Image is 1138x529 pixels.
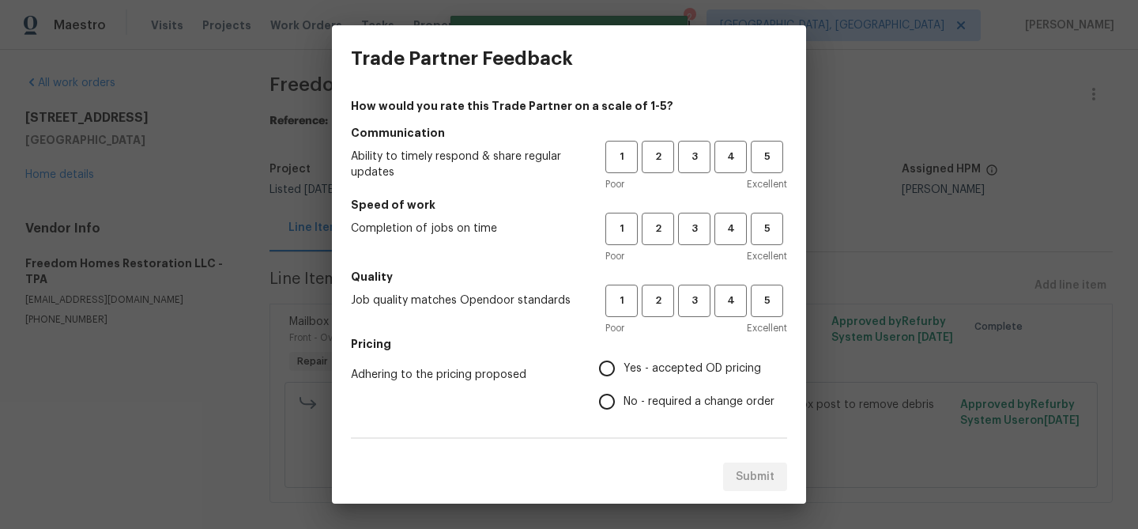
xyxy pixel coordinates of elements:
[751,285,783,317] button: 5
[678,213,710,245] button: 3
[351,269,787,285] h5: Quality
[747,176,787,192] span: Excellent
[716,220,745,238] span: 4
[680,292,709,310] span: 3
[714,141,747,173] button: 4
[752,292,782,310] span: 5
[605,176,624,192] span: Poor
[747,320,787,336] span: Excellent
[605,285,638,317] button: 1
[605,248,624,264] span: Poor
[680,220,709,238] span: 3
[607,220,636,238] span: 1
[643,220,673,238] span: 2
[351,197,787,213] h5: Speed of work
[605,320,624,336] span: Poor
[599,352,787,418] div: Pricing
[680,148,709,166] span: 3
[747,248,787,264] span: Excellent
[642,141,674,173] button: 2
[351,336,787,352] h5: Pricing
[678,141,710,173] button: 3
[716,292,745,310] span: 4
[351,47,573,70] h3: Trade Partner Feedback
[351,149,580,180] span: Ability to timely respond & share regular updates
[624,394,774,410] span: No - required a change order
[714,285,747,317] button: 4
[351,221,580,236] span: Completion of jobs on time
[751,141,783,173] button: 5
[642,213,674,245] button: 2
[351,125,787,141] h5: Communication
[351,98,787,114] h4: How would you rate this Trade Partner on a scale of 1-5?
[643,148,673,166] span: 2
[752,148,782,166] span: 5
[607,148,636,166] span: 1
[605,141,638,173] button: 1
[642,285,674,317] button: 2
[678,285,710,317] button: 3
[716,148,745,166] span: 4
[643,292,673,310] span: 2
[752,220,782,238] span: 5
[605,213,638,245] button: 1
[351,367,574,383] span: Adhering to the pricing proposed
[714,213,747,245] button: 4
[624,361,761,377] span: Yes - accepted OD pricing
[607,292,636,310] span: 1
[751,213,783,245] button: 5
[351,293,580,308] span: Job quality matches Opendoor standards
